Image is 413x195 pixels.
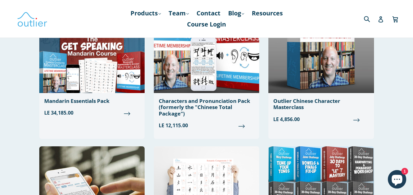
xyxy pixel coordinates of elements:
[17,10,48,28] img: Outlier Linguistics
[166,8,192,19] a: Team
[193,8,224,19] a: Contact
[184,19,229,30] a: Course Login
[273,98,369,111] div: Outlier Chinese Character Masterclass
[44,98,140,104] div: Mandarin Essentials Pack
[159,98,254,117] div: Characters and Pronunciation Pack (formerly the "Chinese Total Package")
[273,116,369,123] span: LE 4,856.00
[44,109,140,116] span: LE 34,185.00
[127,8,164,19] a: Products
[386,170,408,190] inbox-online-store-chat: Shopify online store chat
[249,8,286,19] a: Resources
[159,122,254,129] span: LE 12,115.00
[362,12,379,25] input: Search
[225,8,247,19] a: Blog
